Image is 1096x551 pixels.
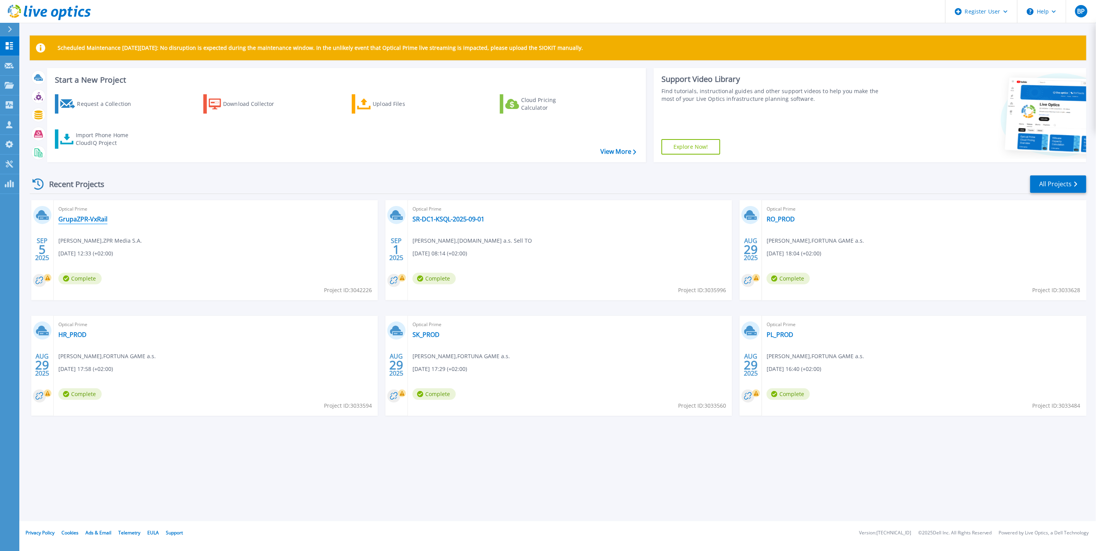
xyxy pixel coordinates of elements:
a: Upload Files [352,94,438,114]
span: Project ID: 3033628 [1033,286,1081,294]
span: 1 [393,246,400,253]
span: [DATE] 17:58 (+02:00) [58,365,113,373]
a: Cloud Pricing Calculator [500,94,586,114]
div: Request a Collection [77,96,139,112]
a: Request a Collection [55,94,141,114]
span: Optical Prime [412,205,727,213]
a: Telemetry [118,529,140,536]
a: Privacy Policy [26,529,55,536]
a: Support [166,529,183,536]
span: Project ID: 3035996 [678,286,726,294]
div: Import Phone Home CloudIQ Project [76,131,136,147]
span: 29 [35,362,49,368]
div: AUG 2025 [743,351,758,379]
div: AUG 2025 [35,351,49,379]
span: [DATE] 12:33 (+02:00) [58,249,113,258]
span: Project ID: 3033594 [324,401,372,410]
a: SK_PROD [412,331,440,338]
span: Optical Prime [58,320,373,329]
span: 29 [390,362,404,368]
span: Complete [767,273,810,284]
span: Complete [58,388,102,400]
span: Optical Prime [58,205,373,213]
span: 5 [39,246,46,253]
span: 29 [744,362,758,368]
span: [PERSON_NAME] , ZPR Media S.A. [58,236,142,245]
a: Explore Now! [661,139,720,155]
div: Upload Files [373,96,435,112]
span: [PERSON_NAME] , FORTUNA GAME a.s. [767,352,864,361]
span: [DATE] 17:29 (+02:00) [412,365,467,373]
div: SEP 2025 [389,235,404,264]
a: SR-DC1-KSQL-2025-09-01 [412,215,484,223]
span: BP [1077,8,1085,14]
a: EULA [147,529,159,536]
span: [PERSON_NAME] , FORTUNA GAME a.s. [58,352,156,361]
span: [PERSON_NAME] , FORTUNA GAME a.s. [767,236,864,245]
span: Project ID: 3042226 [324,286,372,294]
li: Powered by Live Optics, a Dell Technology [999,531,1089,536]
span: Project ID: 3033484 [1033,401,1081,410]
span: Project ID: 3033560 [678,401,726,410]
a: All Projects [1030,175,1086,193]
div: Find tutorials, instructional guides and other support videos to help you make the most of your L... [661,87,886,103]
a: Cookies [61,529,78,536]
a: GrupaZPR-VxRail [58,215,107,223]
span: [PERSON_NAME] , [DOMAIN_NAME] a.s. Sell TO [412,236,532,245]
span: 29 [744,246,758,253]
h3: Start a New Project [55,76,636,84]
p: Scheduled Maintenance [DATE][DATE]: No disruption is expected during the maintenance window. In t... [58,45,583,51]
div: Support Video Library [661,74,886,84]
span: Complete [58,273,102,284]
span: Optical Prime [767,205,1081,213]
div: AUG 2025 [743,235,758,264]
div: Cloud Pricing Calculator [521,96,583,112]
div: Download Collector [223,96,285,112]
a: HR_PROD [58,331,87,338]
li: Version: [TECHNICAL_ID] [859,531,911,536]
div: Recent Projects [30,175,115,194]
div: SEP 2025 [35,235,49,264]
span: Optical Prime [412,320,727,329]
div: AUG 2025 [389,351,404,379]
span: [DATE] 18:04 (+02:00) [767,249,821,258]
a: Download Collector [203,94,290,114]
a: Ads & Email [85,529,111,536]
span: [PERSON_NAME] , FORTUNA GAME a.s. [412,352,510,361]
a: View More [600,148,636,155]
li: © 2025 Dell Inc. All Rights Reserved [918,531,992,536]
span: Complete [412,388,456,400]
span: Optical Prime [767,320,1081,329]
a: RO_PROD [767,215,795,223]
span: [DATE] 16:40 (+02:00) [767,365,821,373]
span: Complete [412,273,456,284]
a: PL_PROD [767,331,793,338]
span: [DATE] 08:14 (+02:00) [412,249,467,258]
span: Complete [767,388,810,400]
